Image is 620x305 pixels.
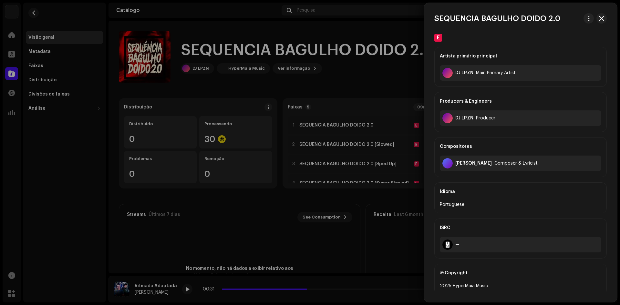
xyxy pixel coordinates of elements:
[440,92,601,110] div: Producers & Engineers
[455,161,492,166] div: Andreas Pinatti Marciano
[494,161,538,166] div: Composer & Lyricist
[476,116,495,121] div: Producer
[434,34,442,42] div: E
[455,70,473,76] div: DJ LPZN
[440,264,601,282] div: Ⓟ Copyright
[440,137,601,156] div: Compositores
[440,201,601,208] div: Portuguese
[440,219,601,237] div: ISRC
[455,116,473,121] div: DJ LPZN
[440,47,601,65] div: Artista primário principal
[440,183,601,201] div: Idioma
[476,70,516,76] div: Main Primary Artist
[434,13,560,24] h3: SEQUENCIA BAGULHO DOIDO 2.0
[455,242,460,247] div: —
[440,282,601,290] div: 2025 HyperMaia Music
